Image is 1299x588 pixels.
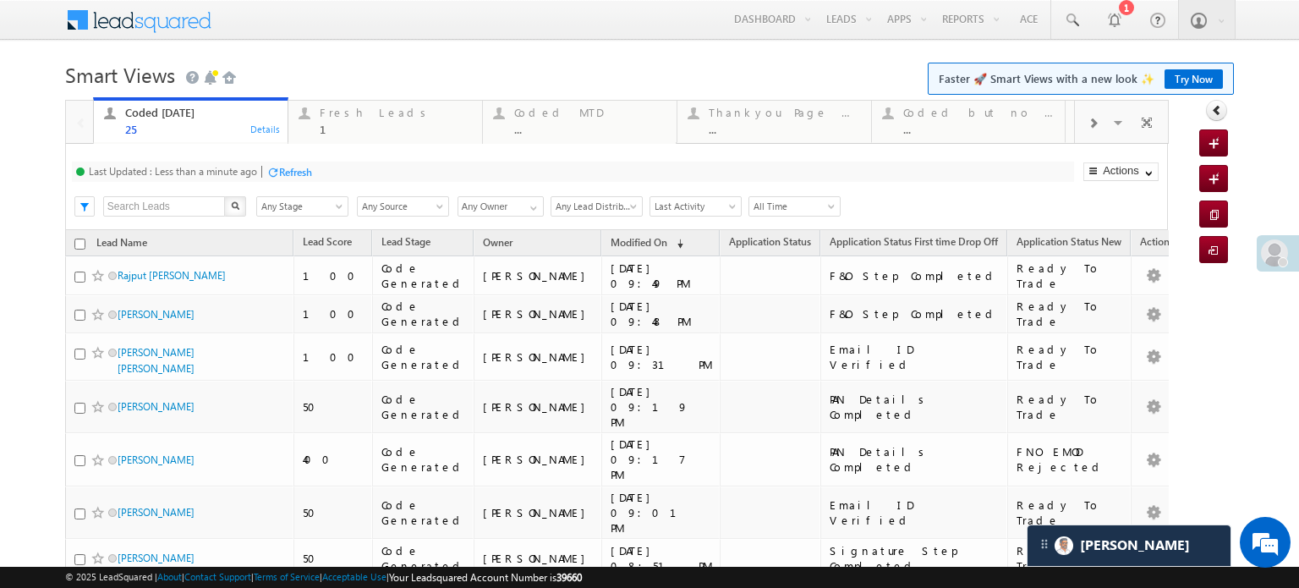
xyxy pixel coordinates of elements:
a: Any Source [357,196,449,217]
div: 400 [303,452,365,467]
div: F&O Step Completed [830,268,1000,283]
a: Terms of Service [254,571,320,582]
div: Refresh [279,166,312,179]
div: ... [714,123,868,135]
div: Code Generated [381,342,466,372]
a: next [1137,314,1169,341]
div: [PERSON_NAME] [483,399,594,415]
a: Last Activity [649,196,742,217]
span: Lead Stage [381,235,430,248]
img: Carter [1055,536,1073,555]
button: Actions [1083,162,1159,181]
span: Carter [1080,537,1190,553]
div: Code Generated [381,497,466,528]
div: Email ID Verified [830,497,1000,528]
div: Coded MTD [514,106,666,119]
div: [PERSON_NAME] [483,306,594,321]
div: Code Generated [381,261,466,291]
a: Lead Name [88,234,156,256]
a: Coded but no Recording... [871,101,1066,143]
span: 50 [115,321,142,339]
div: Code Generated [381,543,466,574]
span: Application Status [729,235,811,248]
div: ... [514,123,666,135]
a: Coded MTD... [485,101,682,143]
span: © 2025 LeadSquared | | | | | [65,569,582,585]
span: City [369,235,386,248]
span: Last Activity [650,199,736,214]
a: Coded MTD... [482,101,677,143]
div: 100 [303,349,365,365]
span: next [1137,312,1169,341]
a: [PERSON_NAME] [118,400,195,413]
span: select [142,325,156,332]
div: [DATE] 09:17 PM [611,437,712,482]
div: 100 [303,268,365,283]
div: Last Updated : 1 mins ago [89,165,203,178]
span: [DATE] [650,199,736,214]
a: [PERSON_NAME] [118,269,195,282]
div: F&O Step Completed [830,306,1000,321]
a: Contact Support [184,571,251,582]
span: 39660 [556,571,582,584]
div: 25 [125,123,277,135]
div: [PERSON_NAME] [483,505,594,520]
a: Lead Score [294,233,360,255]
input: Search Leads [103,196,226,217]
div: Thankyou Page leads [714,106,868,119]
span: Faster 🚀 Smart Views with a new look ✨ [939,70,1223,87]
span: 1 [1100,313,1132,342]
span: Lead Quality [1081,235,1137,248]
div: Minimize live chat window [277,8,318,49]
div: Coded [DATE] [125,106,277,119]
span: Application Status First time Drop Off [830,235,998,248]
div: ... [125,123,279,135]
a: Thankyou Page leads... [677,101,872,143]
div: Email ID Verified [830,342,1000,372]
div: PAN Details Completed [830,392,1000,422]
a: Application Status New [814,233,936,255]
div: Lead Distribution Filter [551,195,641,217]
a: Rajput [PERSON_NAME] [118,269,226,282]
img: Search [231,201,239,210]
div: Owner Filter [458,195,542,217]
div: [GEOGRAPHIC_DATA] [369,268,493,283]
div: [DATE] 08:51 PM [611,543,712,574]
div: Show [65,321,101,336]
span: Any Stage [257,199,343,214]
a: Fresh Leads1Details [289,97,486,145]
span: Any Source [358,199,443,214]
div: Lead Stage Filter [256,195,348,217]
span: OneKYC [1026,235,1062,248]
a: Try Now [1165,69,1223,89]
div: [DATE] 09:48 PM [611,299,712,329]
div: Ready To Trade [1017,392,1123,422]
a: Coded but no Recording... [878,101,1075,143]
a: Phone Number (sorted ascending) [501,233,602,255]
div: [DATE] 09:01 PM [611,490,712,536]
a: [PERSON_NAME] [118,308,195,321]
a: Lead Stage [373,233,439,255]
a: Application Status First time Drop Off [821,233,1006,255]
a: Lead Number [938,233,1016,255]
span: (sorted descending) [670,237,683,250]
div: [PERSON_NAME] [483,452,594,467]
a: Coded [DATE]... [93,101,290,143]
span: FnO Intent [303,235,350,248]
div: [DATE] 09:49 PM [611,261,712,291]
div: ... [903,123,1055,135]
div: Coded [DATE] [125,106,279,119]
a: OneKYC [1017,233,1071,255]
em: Start Chat [230,460,307,483]
div: Ready To Trade [1017,342,1123,372]
a: About [157,571,182,582]
a: FnO Intent [294,233,359,255]
a: Application Status New [1008,233,1130,255]
span: Phone Number [509,236,578,249]
div: Signature Step Completed [830,543,1000,574]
